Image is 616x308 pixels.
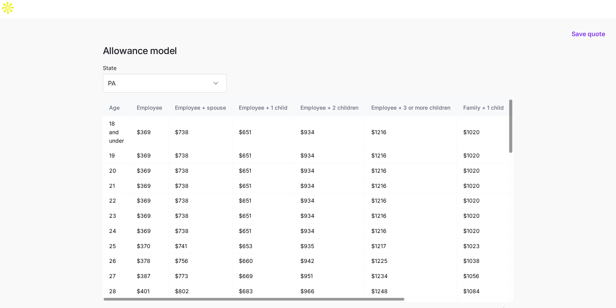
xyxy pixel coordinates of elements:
h1: Allowance model [103,45,513,57]
td: $378 [131,254,169,269]
td: $738 [169,224,233,239]
td: $934 [294,208,365,224]
td: $369 [131,224,169,239]
td: $1217 [365,239,457,254]
td: $934 [294,163,365,178]
td: $369 [131,178,169,194]
td: $738 [169,193,233,208]
td: $369 [131,116,169,148]
td: $756 [169,254,233,269]
td: 20 [103,163,131,178]
td: 19 [103,148,131,163]
td: $1084 [457,284,510,299]
td: $651 [233,208,294,224]
td: $1248 [365,284,457,299]
td: $651 [233,224,294,239]
td: $741 [169,239,233,254]
td: $1056 [457,269,510,284]
td: $369 [131,148,169,163]
td: $401 [131,284,169,299]
div: Employee + 3 or more children [371,103,450,112]
td: $653 [233,239,294,254]
td: $1020 [457,208,510,224]
td: $1020 [457,163,510,178]
td: $1216 [365,178,457,194]
td: $1216 [365,163,457,178]
div: Employee + 2 children [300,103,358,112]
td: $387 [131,269,169,284]
td: $934 [294,178,365,194]
td: 28 [103,284,131,299]
td: $1038 [457,254,510,269]
td: 23 [103,208,131,224]
td: $683 [233,284,294,299]
div: Employee [137,103,162,112]
td: $1216 [365,224,457,239]
td: $1216 [365,116,457,148]
button: Save quote [565,23,611,45]
td: $651 [233,148,294,163]
td: 27 [103,269,131,284]
td: $773 [169,269,233,284]
div: Family + 1 child [463,103,504,112]
td: $369 [131,208,169,224]
td: $651 [233,163,294,178]
td: $651 [233,116,294,148]
td: $934 [294,148,365,163]
label: State [103,64,116,72]
td: $660 [233,254,294,269]
td: $934 [294,224,365,239]
td: $738 [169,178,233,194]
td: $369 [131,193,169,208]
td: 25 [103,239,131,254]
td: 26 [103,254,131,269]
div: Age [109,103,124,112]
td: 22 [103,193,131,208]
td: $1020 [457,148,510,163]
td: $738 [169,208,233,224]
td: $1020 [457,224,510,239]
td: $934 [294,116,365,148]
td: 18 and under [103,116,131,148]
td: $1225 [365,254,457,269]
td: $1023 [457,239,510,254]
td: $1020 [457,116,510,148]
td: $1020 [457,193,510,208]
td: $951 [294,269,365,284]
div: Employee + 1 child [239,103,288,112]
td: $651 [233,178,294,194]
td: $651 [233,193,294,208]
td: $934 [294,193,365,208]
td: $1216 [365,148,457,163]
div: Employee + spouse [175,103,226,112]
td: $738 [169,163,233,178]
span: Save quote [572,29,605,38]
td: 21 [103,178,131,194]
td: $802 [169,284,233,299]
td: $1234 [365,269,457,284]
td: $1020 [457,178,510,194]
td: $738 [169,116,233,148]
td: $369 [131,163,169,178]
td: $669 [233,269,294,284]
td: $1216 [365,208,457,224]
td: $942 [294,254,365,269]
td: $738 [169,148,233,163]
td: $935 [294,239,365,254]
td: 24 [103,224,131,239]
td: $1216 [365,193,457,208]
input: Select a state [103,74,227,93]
td: $966 [294,284,365,299]
td: $370 [131,239,169,254]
